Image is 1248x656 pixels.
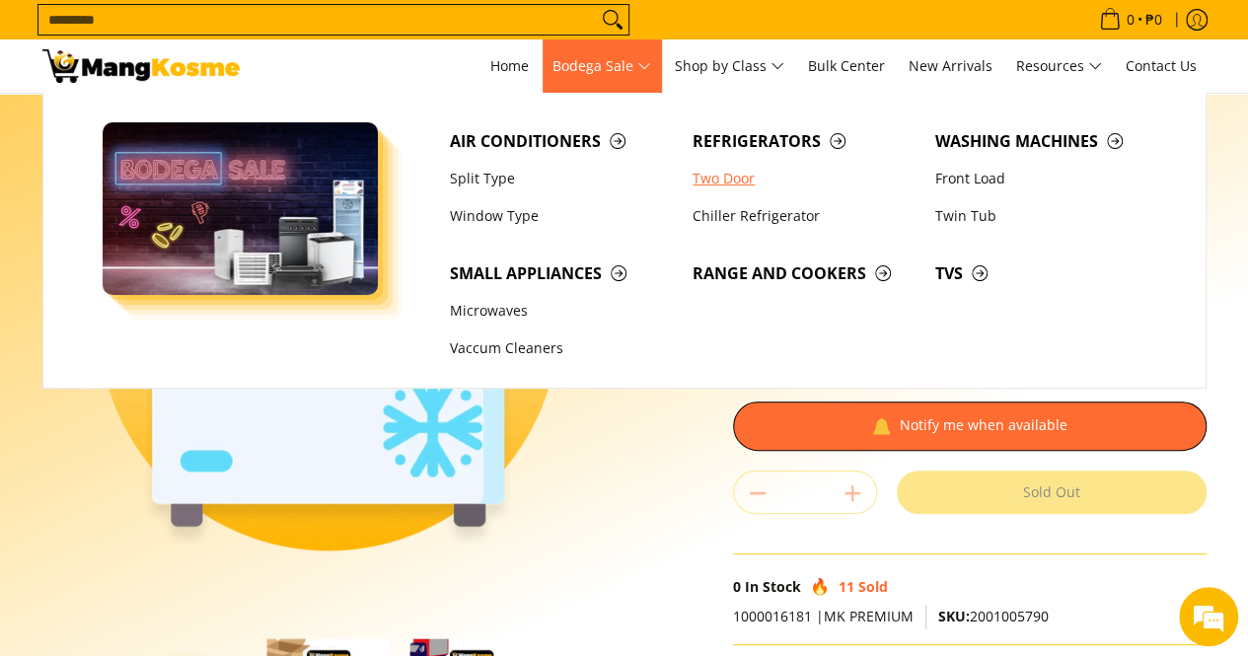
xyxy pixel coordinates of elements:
[42,49,240,83] img: Condura 9.3 Cu. Ft. Inverter Refrigerator (Premium) l Mang Kosme
[440,160,683,197] a: Split Type
[1093,9,1168,31] span: •
[440,330,683,368] a: Vaccum Cleaners
[909,56,992,75] span: New Arrivals
[839,577,854,596] span: 11
[10,442,376,511] textarea: Type your message and hit 'Enter'
[693,261,916,286] span: Range and Cookers
[1016,54,1102,79] span: Resources
[103,110,331,136] div: Chat with us now
[808,56,885,75] span: Bulk Center
[440,292,683,329] a: Microwaves
[683,197,925,235] a: Chiller Refrigerator
[938,607,970,625] span: SKU:
[450,129,673,154] span: Air Conditioners
[935,129,1158,154] span: Washing Machines
[733,577,741,596] span: 0
[925,197,1168,235] a: Twin Tub
[899,39,1002,93] a: New Arrivals
[450,261,673,286] span: Small Appliances
[1126,56,1197,75] span: Contact Us
[798,39,895,93] a: Bulk Center
[1124,13,1138,27] span: 0
[683,255,925,292] a: Range and Cookers
[938,607,1049,625] span: 2001005790
[103,122,379,295] img: Bodega Sale
[683,122,925,160] a: Refrigerators
[440,197,683,235] a: Window Type
[440,255,683,292] a: Small Appliances
[1006,39,1112,93] a: Resources
[114,200,272,400] span: We're online!
[683,160,925,197] a: Two Door
[552,54,651,79] span: Bodega Sale
[925,122,1168,160] a: Washing Machines
[1116,39,1207,93] a: Contact Us
[925,255,1168,292] a: TVs
[925,160,1168,197] a: Front Load
[675,54,784,79] span: Shop by Class
[1142,13,1165,27] span: ₱0
[543,39,661,93] a: Bodega Sale
[440,122,683,160] a: Air Conditioners
[490,56,529,75] span: Home
[259,39,1207,93] nav: Main Menu
[745,577,801,596] span: In Stock
[324,10,371,57] div: Minimize live chat window
[480,39,539,93] a: Home
[665,39,794,93] a: Shop by Class
[935,261,1158,286] span: TVs
[858,577,888,596] span: Sold
[693,129,916,154] span: Refrigerators
[733,607,914,625] span: 1000016181 |MK PREMIUM
[597,5,628,35] button: Search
